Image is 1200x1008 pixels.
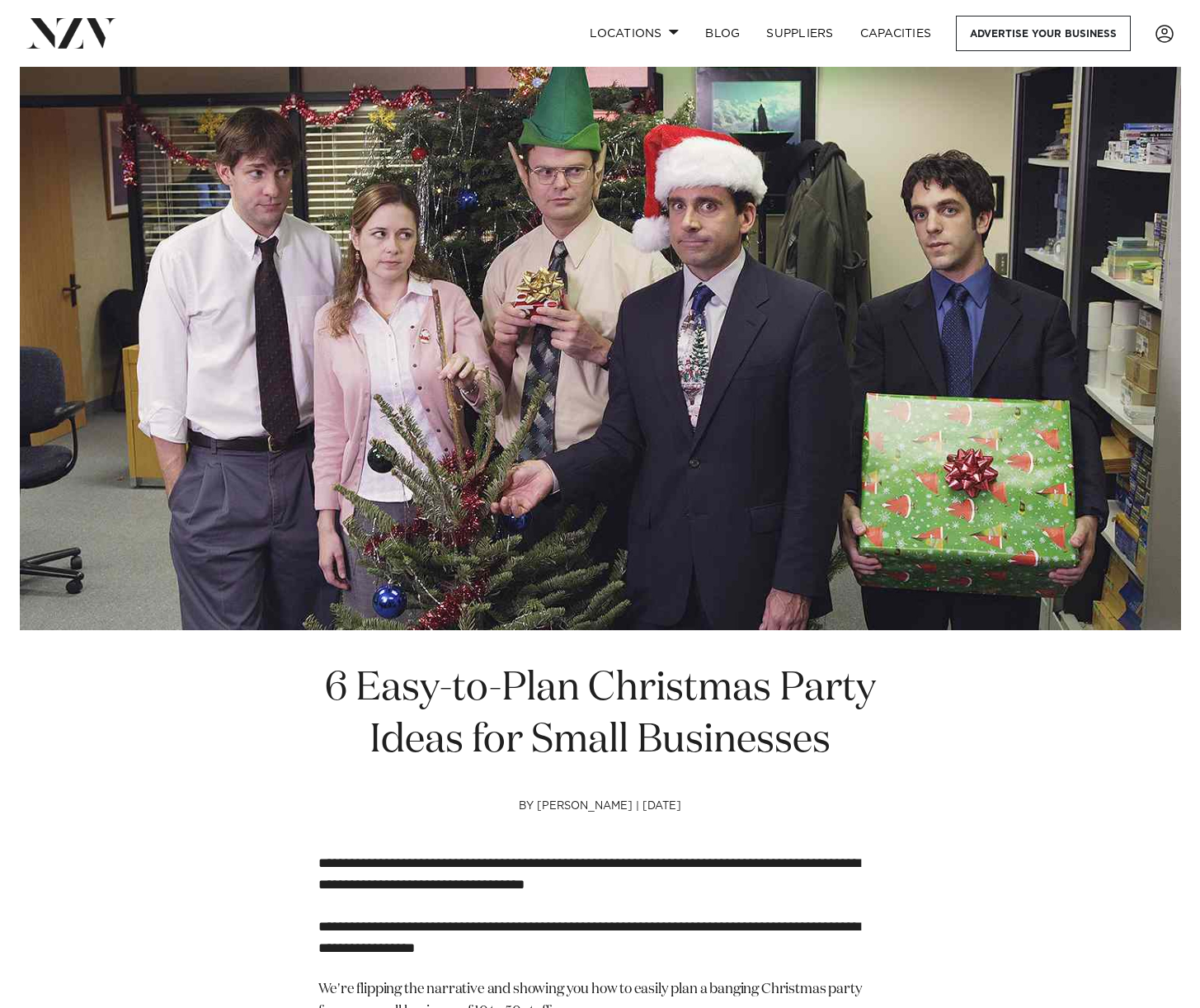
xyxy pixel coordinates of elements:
a: Advertise your business [956,16,1131,51]
h4: by [PERSON_NAME] | [DATE] [318,800,882,853]
p: Paragraph block [318,916,882,960]
p: Paragraph block [318,853,882,897]
a: Locations [576,16,692,51]
img: nzv-logo.png [26,18,116,48]
h1: 6 Easy-to-Plan Christmas Party Ideas for Small Businesses [318,663,882,767]
img: 6 Easy-to-Plan Christmas Party Ideas for Small Businesses [20,67,1181,630]
a: BLOG [692,16,753,51]
a: SUPPLIERS [753,16,846,51]
a: Capacities [847,16,945,51]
